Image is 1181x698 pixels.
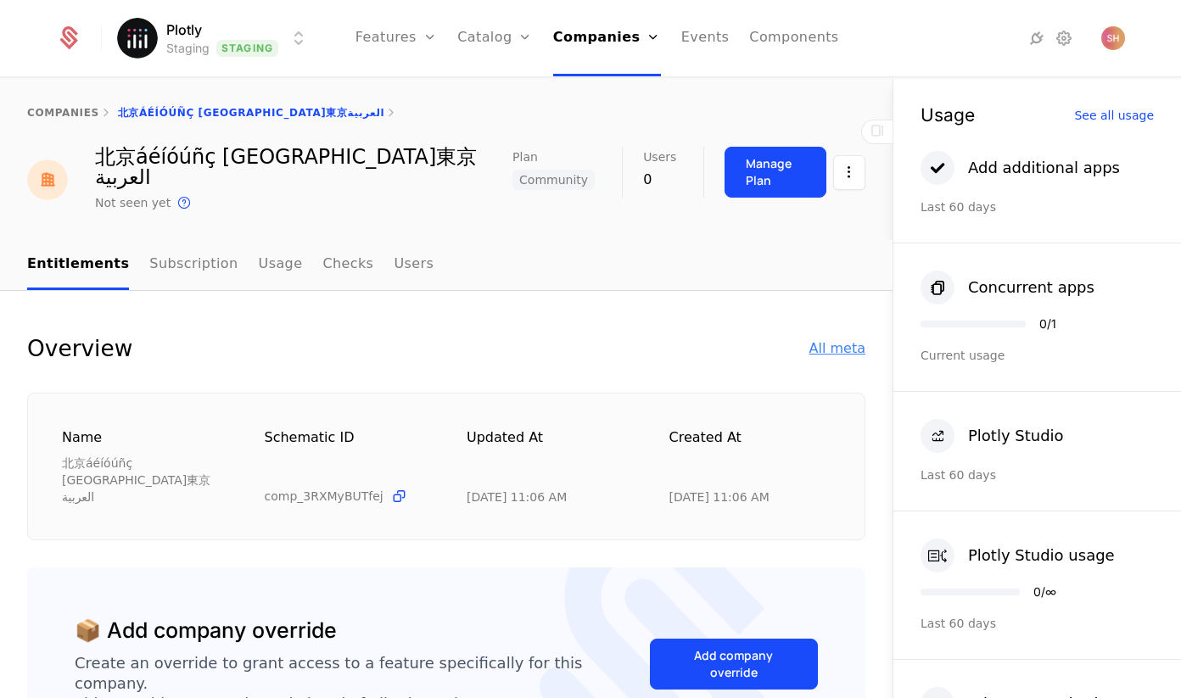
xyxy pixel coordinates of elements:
button: Plotly Studio usage [921,539,1115,572]
span: Plan [512,151,538,163]
button: Select action [833,147,865,198]
a: Settings [1054,28,1074,48]
button: Select environment [122,20,309,57]
div: Last 60 days [921,198,1154,215]
a: Entitlements [27,240,129,290]
div: Plotly Studio [968,424,1064,448]
span: Staging [216,40,278,57]
div: Add additional apps [968,156,1120,180]
img: 北京áéíóúñç москва東京العربية [27,159,68,200]
button: Add additional apps [921,151,1120,185]
img: S H [1101,26,1125,50]
button: Concurrent apps [921,271,1094,304]
span: Plotly [166,20,202,40]
ul: Choose Sub Page [27,240,434,290]
div: Schematic ID [265,427,427,481]
a: Users [394,240,434,290]
button: Manage Plan [725,147,826,198]
div: Last 60 days [921,615,1154,632]
a: Checks [322,240,373,290]
div: Updated at [467,427,629,482]
button: Plotly Studio [921,419,1064,453]
a: Subscription [149,240,238,290]
div: See all usage [1074,109,1154,121]
div: Manage Plan [746,155,805,189]
a: companies [27,107,99,119]
div: Not seen yet [95,194,171,211]
div: 📦 Add company override [75,615,337,647]
div: 0 / 1 [1039,318,1056,330]
span: comp_3RXMyBUTfej [265,488,383,505]
div: Concurrent apps [968,276,1094,299]
div: 北京áéíóúñç [GEOGRAPHIC_DATA]東京العربية [95,147,512,187]
div: 8/25/25, 11:06 AM [467,489,567,505]
div: Plotly Studio usage [968,544,1115,567]
div: Usage [921,106,975,124]
span: Community [512,170,595,190]
div: Staging [166,40,210,57]
div: Overview [27,332,132,366]
div: 北京áéíóúñç [GEOGRAPHIC_DATA]東京العربية [62,455,224,505]
nav: Main [27,240,865,290]
div: Name [62,427,224,448]
a: Integrations [1027,28,1047,48]
div: Created at [669,427,831,482]
span: Users [643,151,676,163]
div: Current usage [921,347,1154,364]
div: 8/25/25, 11:06 AM [669,489,770,505]
div: Last 60 days [921,466,1154,483]
div: Add company override [671,647,797,681]
div: 0 [643,170,676,190]
div: 0 / ∞ [1033,586,1056,598]
a: Usage [259,240,303,290]
button: Open user button [1101,26,1125,50]
img: Plotly [117,18,158,59]
div: All meta [809,338,865,359]
button: Add company override [650,639,818,690]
